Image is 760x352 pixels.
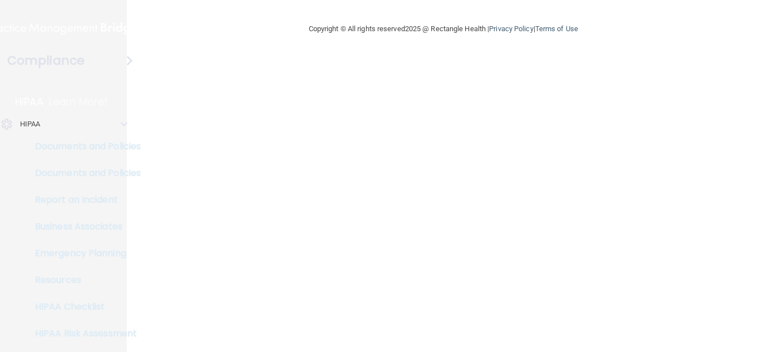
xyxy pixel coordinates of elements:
a: Terms of Use [535,25,578,33]
p: Emergency Planning [7,248,159,259]
p: HIPAA [20,118,41,131]
p: Learn More! [49,95,108,109]
p: HIPAA Checklist [7,301,159,312]
div: Copyright © All rights reserved 2025 @ Rectangle Health | | [240,11,647,47]
p: Resources [7,275,159,286]
p: Business Associates [7,221,159,232]
h4: Compliance [7,53,85,69]
p: Report an Incident [7,194,159,206]
a: Privacy Policy [489,25,533,33]
p: HIPAA Risk Assessment [7,328,159,339]
p: HIPAA [15,95,43,109]
p: Documents and Policies [7,141,159,152]
p: Documents and Policies [7,168,159,179]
